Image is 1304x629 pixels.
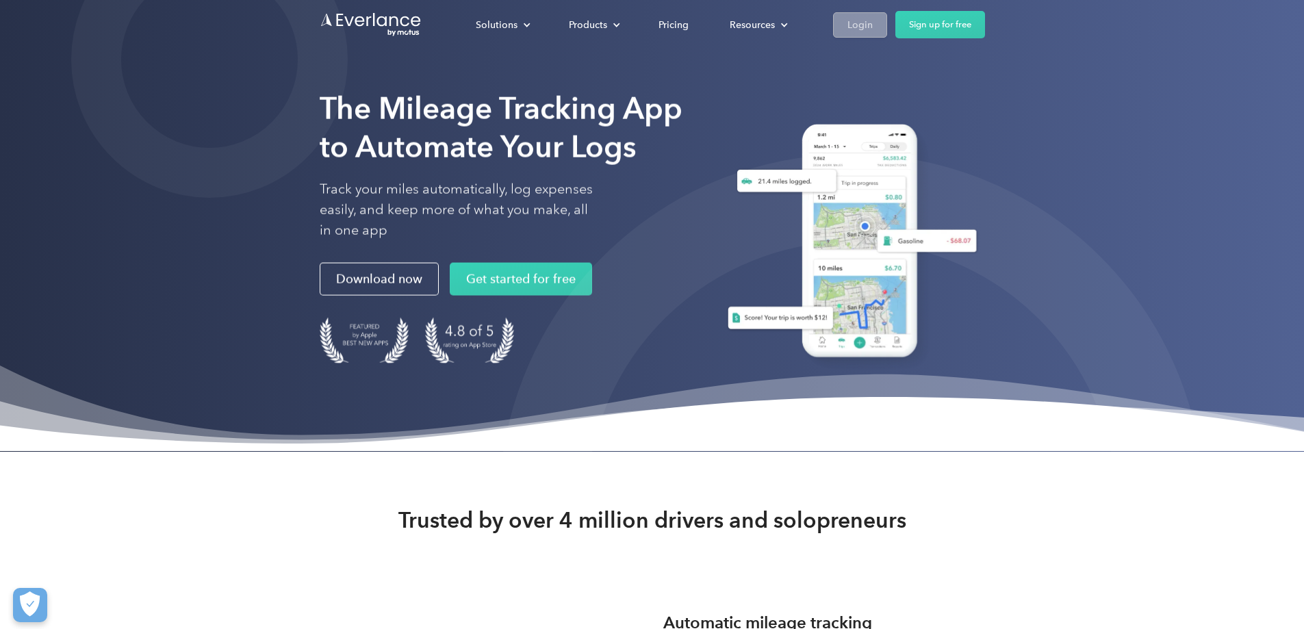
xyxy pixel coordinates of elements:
[895,11,985,38] a: Sign up for free
[450,263,592,296] a: Get started for free
[462,13,541,37] div: Solutions
[398,506,906,534] strong: Trusted by over 4 million drivers and solopreneurs
[425,318,514,363] img: 4.9 out of 5 stars on the app store
[476,16,517,34] div: Solutions
[320,318,409,363] img: Badge for Featured by Apple Best New Apps
[569,16,607,34] div: Products
[711,114,985,373] img: Everlance, mileage tracker app, expense tracking app
[555,13,631,37] div: Products
[730,16,775,34] div: Resources
[659,16,689,34] div: Pricing
[13,588,47,622] button: Cookies Settings
[847,16,873,34] div: Login
[320,263,439,296] a: Download now
[833,12,887,38] a: Login
[320,90,682,165] strong: The Mileage Tracking App to Automate Your Logs
[320,179,593,241] p: Track your miles automatically, log expenses easily, and keep more of what you make, all in one app
[645,13,702,37] a: Pricing
[716,13,799,37] div: Resources
[320,12,422,38] a: Go to homepage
